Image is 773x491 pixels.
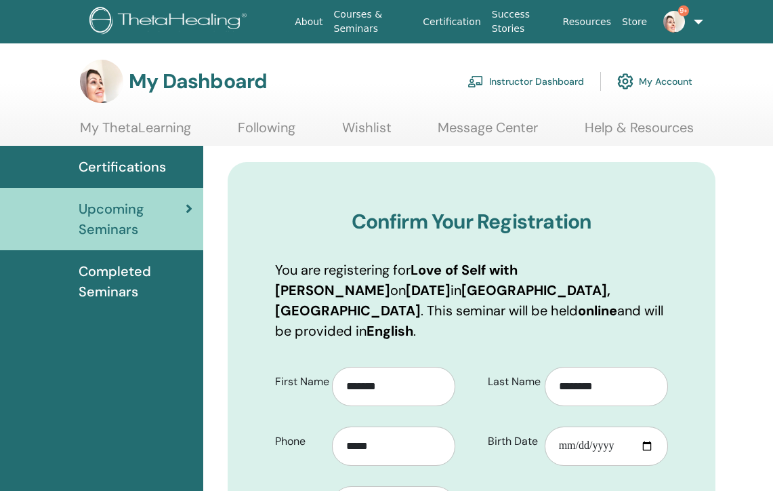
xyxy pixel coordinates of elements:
a: Message Center [438,119,538,146]
label: Birth Date [478,429,545,454]
a: Instructor Dashboard [467,66,584,96]
img: default.png [663,11,685,33]
b: online [578,302,617,319]
a: About [289,9,328,35]
a: My ThetaLearning [80,119,191,146]
b: English [367,322,413,340]
p: You are registering for on in . This seminar will be held and will be provided in . [275,260,668,341]
h3: Confirm Your Registration [275,210,668,234]
a: Courses & Seminars [329,2,418,41]
a: Certification [417,9,486,35]
span: Completed Seminars [79,261,192,302]
b: [DATE] [406,281,451,299]
span: 9+ [678,5,689,16]
img: default.png [80,60,123,103]
a: Help & Resources [585,119,694,146]
label: First Name [265,369,332,395]
img: cog.svg [617,70,633,93]
label: Phone [265,429,332,454]
a: Success Stories [486,2,558,41]
img: chalkboard-teacher.svg [467,75,484,87]
a: My Account [617,66,692,96]
a: Resources [558,9,617,35]
a: Following [238,119,295,146]
span: Certifications [79,157,166,177]
a: Store [617,9,652,35]
h3: My Dashboard [129,69,267,94]
span: Upcoming Seminars [79,199,186,239]
img: logo.png [89,7,251,37]
a: Wishlist [342,119,392,146]
label: Last Name [478,369,545,395]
